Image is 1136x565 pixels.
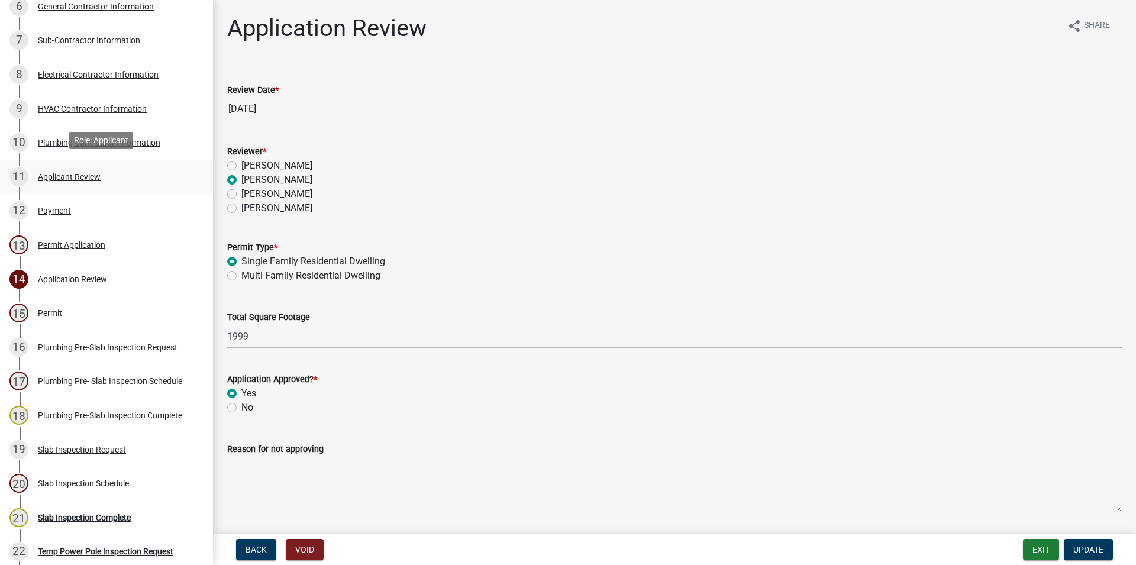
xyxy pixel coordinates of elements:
div: 7 [9,31,28,50]
div: Electrical Contractor Information [38,70,159,79]
label: Multi Family Residential Dwelling [241,269,380,283]
div: Plumbing Contractor Information [38,138,160,147]
div: Permit [38,309,62,317]
button: Void [286,539,324,560]
label: [PERSON_NAME] [241,173,312,187]
span: Share [1084,19,1110,33]
label: Single Family Residential Dwelling [241,254,385,269]
label: Total Square Footage [227,314,310,322]
label: No [241,401,253,415]
div: 16 [9,338,28,357]
label: Permit Type [227,244,277,252]
div: 15 [9,304,28,322]
div: Plumbing Pre-Slab Inspection Request [38,343,177,351]
div: Applicant Review [38,173,101,181]
div: 11 [9,167,28,186]
div: 21 [9,508,28,527]
div: Slab Inspection Complete [38,514,131,522]
div: Temp Power Pole Inspection Request [38,547,173,556]
div: 14 [9,270,28,289]
button: Exit [1023,539,1059,560]
span: Back [246,545,267,554]
div: 20 [9,474,28,493]
div: General Contractor Information [38,2,154,11]
div: 9 [9,99,28,118]
div: Plumbing Pre-Slab Inspection Complete [38,411,182,419]
h1: Application Review [227,14,427,43]
div: Role: Applicant [69,132,133,149]
label: Application Approved? [227,376,317,384]
div: Permit Application [38,241,105,249]
label: [PERSON_NAME] [241,201,312,215]
div: Slab Inspection Request [38,445,126,454]
div: Slab Inspection Schedule [38,479,129,487]
label: [PERSON_NAME] [241,159,312,173]
i: share [1067,19,1082,33]
button: Back [236,539,276,560]
div: 19 [9,440,28,459]
div: Payment [38,206,71,215]
div: Sub-Contractor Information [38,36,140,44]
div: 10 [9,133,28,152]
div: 8 [9,65,28,84]
button: shareShare [1058,14,1119,37]
label: Reason for not approving [227,445,324,454]
span: Update [1073,545,1103,554]
label: Reviewer [227,148,266,156]
div: Plumbing Pre- Slab Inspection Schedule [38,377,182,385]
div: 17 [9,372,28,390]
button: Update [1064,539,1113,560]
div: 13 [9,235,28,254]
label: Yes [241,386,256,401]
div: 12 [9,201,28,220]
div: 22 [9,542,28,561]
label: Review Date [227,86,279,95]
div: Application Review [38,275,107,283]
div: 18 [9,406,28,425]
label: [PERSON_NAME] [241,187,312,201]
div: HVAC Contractor Information [38,105,147,113]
